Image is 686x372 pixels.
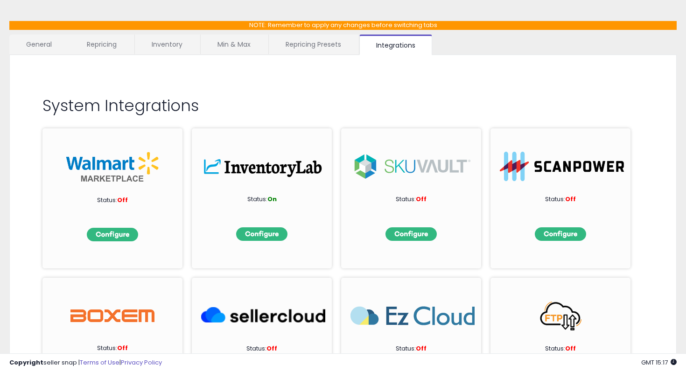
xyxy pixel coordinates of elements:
[66,196,159,205] p: Status:
[266,344,277,353] span: Off
[215,344,308,353] p: Status:
[201,301,325,330] img: SellerCloud_266x63.png
[42,97,644,114] h2: System Integrations
[535,227,586,241] img: configbtn.png
[500,301,624,330] img: FTP_266x63.png
[87,228,138,241] img: configbtn.png
[66,344,159,353] p: Status:
[350,301,475,330] img: EzCloud_266x63.png
[641,358,677,367] span: 2025-08-17 15:17 GMT
[565,195,576,204] span: Off
[66,152,159,182] img: walmart_int.png
[117,344,128,352] span: Off
[514,344,607,353] p: Status:
[416,195,427,204] span: Off
[416,344,427,353] span: Off
[117,196,128,204] span: Off
[201,35,267,54] a: Min & Max
[9,358,43,367] strong: Copyright
[500,152,624,181] img: ScanPower-logo.png
[236,227,287,241] img: configbtn.png
[135,35,199,54] a: Inventory
[9,358,162,367] div: seller snap | |
[364,344,458,353] p: Status:
[364,195,458,204] p: Status:
[9,35,69,54] a: General
[70,301,154,330] img: Boxem Logo
[121,358,162,367] a: Privacy Policy
[80,358,119,367] a: Terms of Use
[9,21,677,30] p: NOTE: Remember to apply any changes before switching tabs
[267,195,277,204] span: On
[269,35,358,54] a: Repricing Presets
[350,152,475,181] img: sku.png
[385,227,437,241] img: configbtn.png
[514,195,607,204] p: Status:
[565,344,576,353] span: Off
[201,152,325,181] img: inv.png
[359,35,432,55] a: Integrations
[215,195,308,204] p: Status:
[70,35,133,54] a: Repricing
